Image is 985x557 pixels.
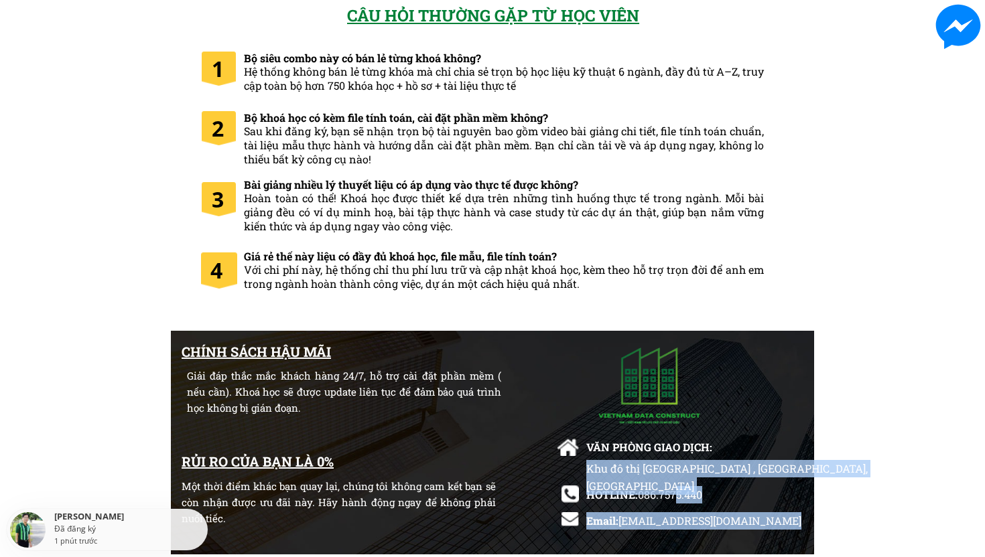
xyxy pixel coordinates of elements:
div: Khu đô thị [GEOGRAPHIC_DATA] , [GEOGRAPHIC_DATA], [GEOGRAPHIC_DATA] [586,460,901,511]
span: Với chi phí này, hệ thống chỉ thu phí lưu trữ và cập nhật khoá học, kèm theo hỗ trợ trọn đời để a... [244,262,764,291]
div: 1 phút trước [54,535,97,547]
h3: Bộ siêu combo này có bán lẻ từng khoá không? [244,52,764,93]
h2: CÂU HỎI THƯỜNG GẶP TỪ HỌC VIÊN [347,3,647,28]
span: [EMAIL_ADDRESS][DOMAIN_NAME] [618,513,801,528]
h1: CHÍNH SÁCH HẬU MÃI [182,341,455,362]
div: Đã đăng ký [54,524,204,535]
h3: Giá rẻ thế này liệu có đầy đủ khoá học, file mẫu, file tính toán? [244,250,764,291]
h1: 2 [212,111,234,145]
h1: 1 [212,52,234,86]
div: Email: [586,512,811,530]
h3: Bài giảng nhiều lý thuyết liệu có áp dụng vào thực tế được không? [244,178,764,234]
div: Một thời điểm khác bạn quay lại, chúng tôi không cam kết bạn sẽ còn nhận được ưu đãi này. Hãy hàn... [182,478,496,526]
span: Sau khi đăng ký, bạn sẽ nhận trọn bộ tài nguyên bao gồm video bài giảng chi tiết, file tính toán ... [244,124,764,166]
span: Hệ thống không bán lẻ từng khóa mà chỉ chia sẻ trọn bộ học liệu kỹ thuật 6 ngành, đầy đủ từ A–Z, ... [244,64,764,92]
div: RỦI RO CỦA BẠN LÀ 0% [182,451,496,472]
h1: 3 [212,182,234,216]
h1: 4 [210,253,229,287]
div: [PERSON_NAME] [54,512,204,524]
span: Hoàn toàn có thể! Khoá học được thiết kế dựa trên những tình huống thực tế trong ngành. Mỗi bài g... [244,191,764,233]
h3: Bộ khoá học có kèm file tính toán, cài đặt phần mềm không? [244,111,764,167]
div: Giải đáp thắc mắc khách hàng 24/7, hỗ trợ cài đặt phần mềm ( nếu cần). Khoá học sẽ được update li... [187,368,501,416]
div: VĂN PHÒNG GIAO DỊCH: [586,439,722,456]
